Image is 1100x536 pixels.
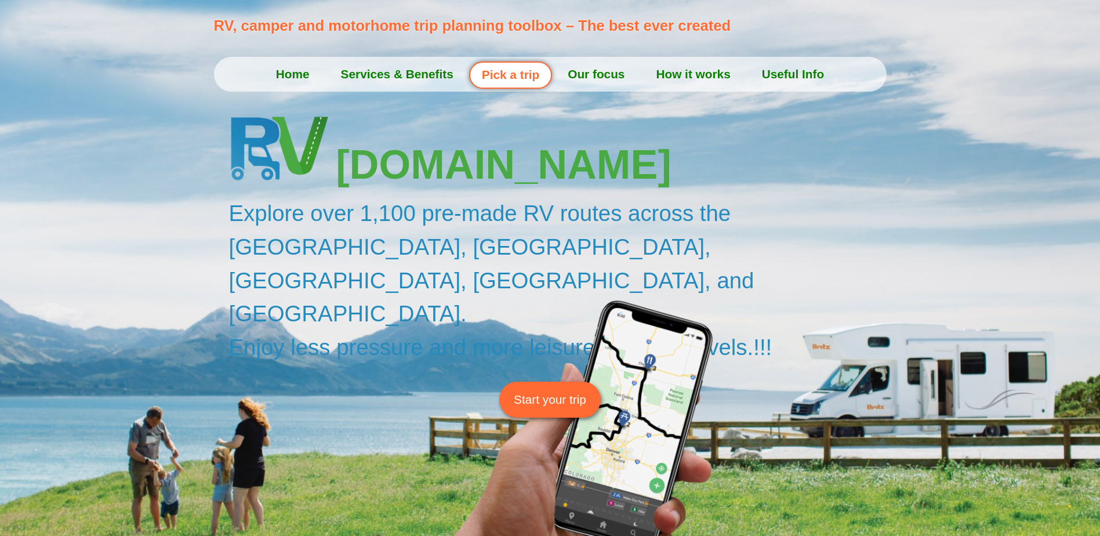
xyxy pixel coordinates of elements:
span: Start your trip [514,390,586,408]
h3: [DOMAIN_NAME] [336,144,892,185]
a: How it works [640,60,746,89]
a: Our focus [552,60,640,89]
a: Services & Benefits [325,60,469,89]
nav: Menu [214,60,887,89]
a: Useful Info [746,60,840,89]
h2: Explore over 1,100 pre-made RV routes across the [GEOGRAPHIC_DATA], [GEOGRAPHIC_DATA], [GEOGRAPHI... [229,197,892,364]
a: Pick a trip [469,61,552,89]
a: Home [260,60,325,89]
p: RV, camper and motorhome trip planning toolbox – The best ever created [214,15,893,37]
a: Start your trip [499,382,601,417]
